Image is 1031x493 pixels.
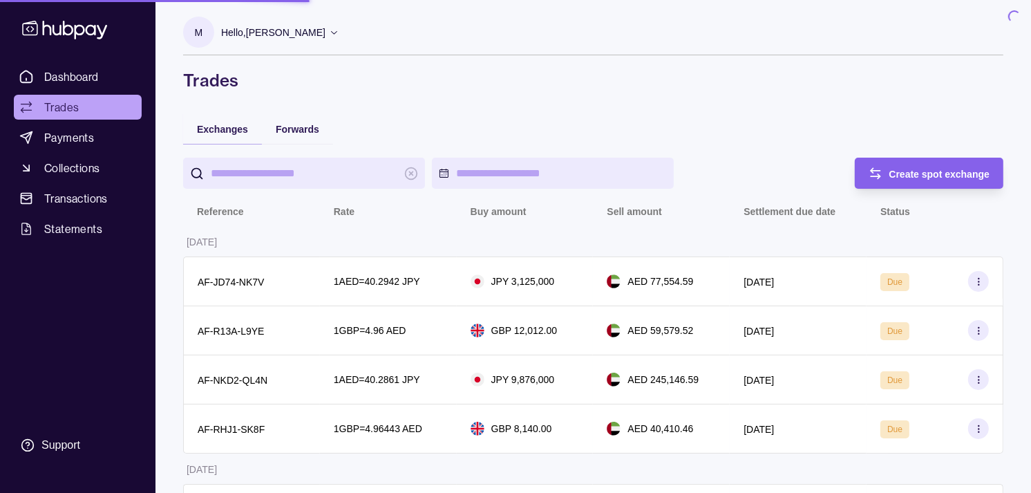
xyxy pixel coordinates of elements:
p: [DATE] [744,375,774,386]
p: Sell amount [607,206,661,217]
span: Create spot exchange [889,169,990,180]
span: Due [887,375,902,385]
span: Payments [44,129,94,146]
p: Reference [197,206,244,217]
p: Status [880,206,910,217]
p: GBP 8,140.00 [491,421,552,436]
img: jp [471,373,484,387]
p: [DATE] [744,424,774,435]
a: Collections [14,156,142,180]
p: [DATE] [187,464,217,475]
img: ae [607,324,621,337]
span: Dashboard [44,68,99,85]
a: Payments [14,125,142,150]
img: ae [607,275,621,288]
a: Statements [14,216,142,241]
p: AF-JD74-NK7V [198,277,264,288]
button: Create spot exchange [855,158,1004,189]
p: AF-R13A-L9YE [198,326,264,337]
div: Support [41,438,80,453]
img: ae [607,373,621,387]
input: search [211,158,397,189]
p: Buy amount [471,206,527,217]
p: [DATE] [744,277,774,288]
a: Trades [14,95,142,120]
img: jp [471,275,484,288]
span: Due [887,277,902,287]
a: Support [14,431,142,460]
p: 1 AED = 40.2861 JPY [334,372,420,387]
p: AED 245,146.59 [627,372,699,387]
p: JPY 3,125,000 [491,274,555,289]
span: Due [887,425,902,434]
p: Rate [334,206,354,217]
p: AED 59,579.52 [627,323,693,338]
span: Trades [44,99,79,115]
span: Due [887,326,902,336]
p: AF-NKD2-QL4N [198,375,267,386]
span: Collections [44,160,100,176]
p: Hello, [PERSON_NAME] [221,25,325,40]
h1: Trades [183,69,1003,91]
img: ae [607,422,621,436]
a: Transactions [14,186,142,211]
a: Dashboard [14,64,142,89]
p: AED 77,554.59 [627,274,693,289]
p: [DATE] [744,326,774,337]
p: AF-RHJ1-SK8F [198,424,265,435]
p: Settlement due date [744,206,835,217]
img: gb [471,422,484,436]
p: M [195,25,203,40]
p: AED 40,410.46 [627,421,693,436]
p: 1 AED = 40.2942 JPY [334,274,420,289]
span: Exchanges [197,124,248,135]
span: Forwards [276,124,319,135]
p: JPY 9,876,000 [491,372,555,387]
span: Transactions [44,190,108,207]
p: GBP 12,012.00 [491,323,557,338]
p: [DATE] [187,236,217,248]
img: gb [471,324,484,337]
span: Statements [44,221,102,237]
p: 1 GBP = 4.96 AED [334,323,406,338]
p: 1 GBP = 4.96443 AED [334,421,422,436]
